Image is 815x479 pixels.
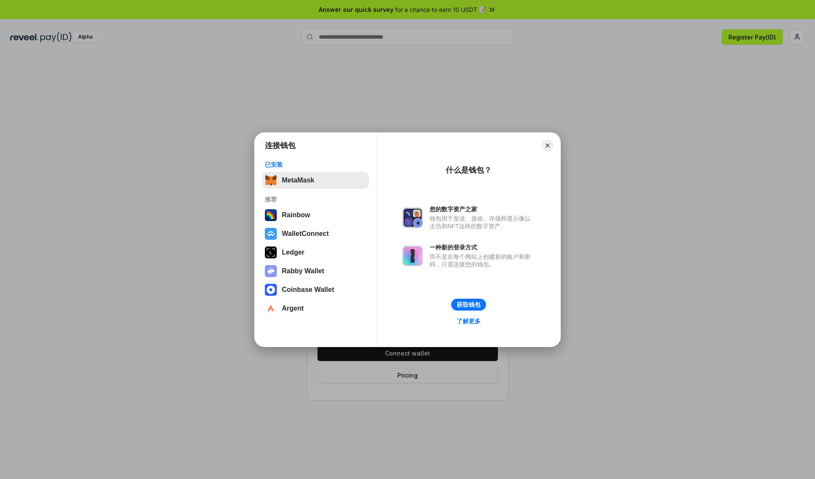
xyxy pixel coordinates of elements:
[265,303,277,314] img: svg+xml,%3Csvg%20width%3D%2228%22%20height%3D%2228%22%20viewBox%3D%220%200%2028%2028%22%20fill%3D...
[451,299,486,311] button: 获取钱包
[265,209,277,221] img: svg+xml,%3Csvg%20width%3D%22120%22%20height%3D%22120%22%20viewBox%3D%220%200%20120%20120%22%20fil...
[282,286,334,294] div: Coinbase Wallet
[402,207,423,228] img: svg+xml,%3Csvg%20xmlns%3D%22http%3A%2F%2Fwww.w3.org%2F2000%2Fsvg%22%20fill%3D%22none%22%20viewBox...
[430,215,535,230] div: 钱包用于发送、接收、存储和显示像以太坊和NFT这样的数字资产。
[265,140,295,151] h1: 连接钱包
[262,281,369,298] button: Coinbase Wallet
[262,172,369,189] button: MetaMask
[265,247,277,258] img: svg+xml,%3Csvg%20xmlns%3D%22http%3A%2F%2Fwww.w3.org%2F2000%2Fsvg%22%20width%3D%2228%22%20height%3...
[282,211,310,219] div: Rainbow
[282,176,314,184] div: MetaMask
[282,249,304,256] div: Ledger
[262,225,369,242] button: WalletConnect
[262,244,369,261] button: Ledger
[457,301,481,308] div: 获取钱包
[542,140,554,151] button: Close
[265,161,366,168] div: 已安装
[282,267,324,275] div: Rabby Wallet
[430,253,535,268] div: 而不是在每个网站上创建新的账户和密码，只需连接您的钱包。
[265,174,277,186] img: svg+xml,%3Csvg%20fill%3D%22none%22%20height%3D%2233%22%20viewBox%3D%220%200%2035%2033%22%20width%...
[265,284,277,296] img: svg+xml,%3Csvg%20width%3D%2228%22%20height%3D%2228%22%20viewBox%3D%220%200%2028%2028%22%20fill%3D...
[265,196,366,203] div: 推荐
[262,300,369,317] button: Argent
[265,265,277,277] img: svg+xml,%3Csvg%20xmlns%3D%22http%3A%2F%2Fwww.w3.org%2F2000%2Fsvg%22%20fill%3D%22none%22%20viewBox...
[265,228,277,240] img: svg+xml,%3Csvg%20width%3D%2228%22%20height%3D%2228%22%20viewBox%3D%220%200%2028%2028%22%20fill%3D...
[262,263,369,280] button: Rabby Wallet
[262,207,369,224] button: Rainbow
[402,246,423,266] img: svg+xml,%3Csvg%20xmlns%3D%22http%3A%2F%2Fwww.w3.org%2F2000%2Fsvg%22%20fill%3D%22none%22%20viewBox...
[452,316,486,327] a: 了解更多
[430,205,535,213] div: 您的数字资产之家
[282,305,304,312] div: Argent
[446,165,492,175] div: 什么是钱包？
[282,230,329,238] div: WalletConnect
[430,244,535,251] div: 一种新的登录方式
[457,317,481,325] div: 了解更多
